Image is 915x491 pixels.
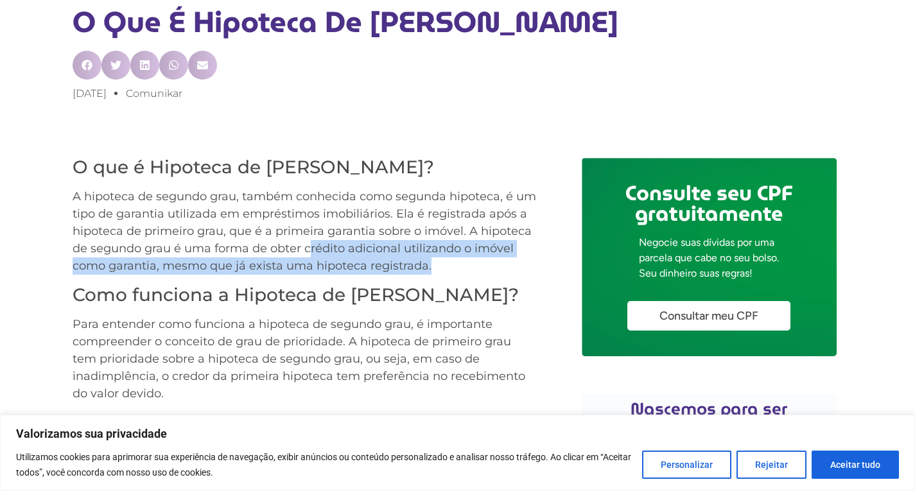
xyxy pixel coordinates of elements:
div: Compartilhar no email [188,51,217,80]
h3: Como funciona a Hipoteca de [PERSON_NAME]? [73,284,537,306]
a: comunikar [126,86,182,101]
div: Compartilhar no twitter [101,51,130,80]
p: Para entender como funciona a hipoteca de segundo grau, é importante compreender o conceito de gr... [73,316,537,402]
a: [DATE] [73,86,107,101]
div: Compartilhar no whatsapp [159,51,188,80]
div: Compartilhar no linkedin [130,51,159,80]
p: Negocie suas dívidas por uma parcela que cabe no seu bolso. Seu dinheiro suas regras! [639,235,779,281]
p: A hipoteca de segundo grau, também conhecida como segunda hipoteca, é um tipo de garantia utiliza... [73,188,537,275]
h2: Consulte seu CPF gratuitamente [625,183,793,224]
button: Rejeitar [736,451,806,479]
p: Valorizamos sua privacidade [16,426,899,442]
h1: O que é Hipoteca de [PERSON_NAME] [73,1,843,44]
span: Consultar meu CPF [659,310,758,322]
h3: O que é Hipoteca de [PERSON_NAME]? [73,157,537,178]
div: Compartilhar no facebook [73,51,101,80]
p: Porém, isso não significa que a hipoteca de segundo grau seja uma opção de risco para o credor. A... [73,412,537,481]
h2: Nascemos para ser diferentes [588,401,830,434]
a: Consultar meu CPF [627,301,790,331]
button: Personalizar [642,451,731,479]
button: Aceitar tudo [812,451,899,479]
p: Utilizamos cookies para aprimorar sua experiência de navegação, exibir anúncios ou conteúdo perso... [16,449,632,480]
time: [DATE] [73,87,107,99]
